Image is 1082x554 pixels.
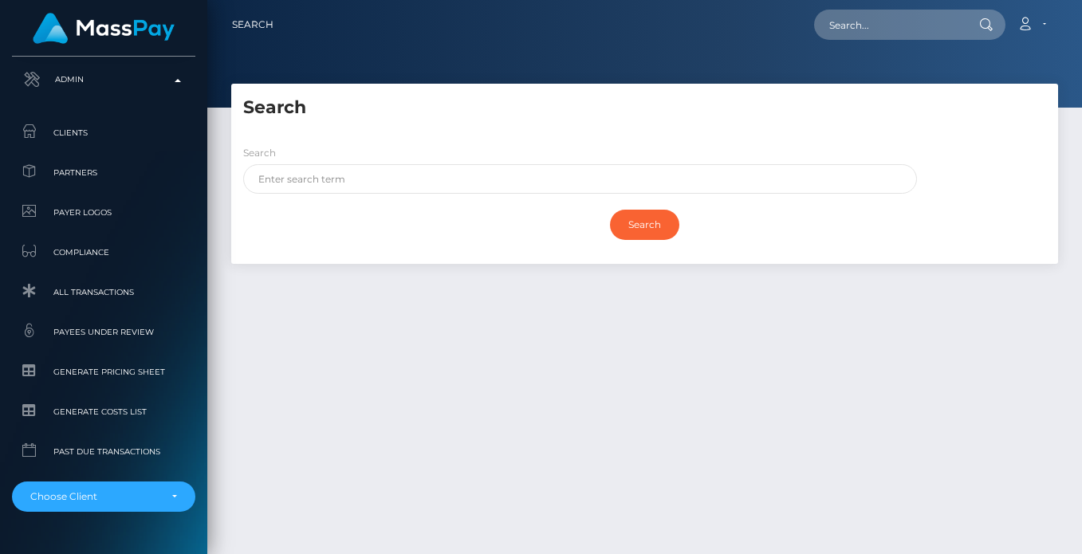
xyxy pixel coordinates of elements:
[814,10,964,40] input: Search...
[610,210,679,240] input: Search
[18,363,189,381] span: Generate Pricing Sheet
[12,355,195,389] a: Generate Pricing Sheet
[232,8,273,41] a: Search
[12,195,195,230] a: Payer Logos
[33,13,175,44] img: MassPay Logo
[12,155,195,190] a: Partners
[12,434,195,469] a: Past Due Transactions
[18,323,189,341] span: Payees under Review
[18,403,189,421] span: Generate Costs List
[30,490,159,503] div: Choose Client
[12,315,195,349] a: Payees under Review
[18,163,189,182] span: Partners
[12,235,195,269] a: Compliance
[18,68,189,92] p: Admin
[243,164,917,194] input: Enter search term
[243,146,276,160] label: Search
[18,442,189,461] span: Past Due Transactions
[243,96,1046,120] h5: Search
[18,124,189,142] span: Clients
[12,395,195,429] a: Generate Costs List
[18,283,189,301] span: All Transactions
[12,116,195,150] a: Clients
[12,481,195,512] button: Choose Client
[18,243,189,261] span: Compliance
[18,203,189,222] span: Payer Logos
[12,275,195,309] a: All Transactions
[12,60,195,100] a: Admin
